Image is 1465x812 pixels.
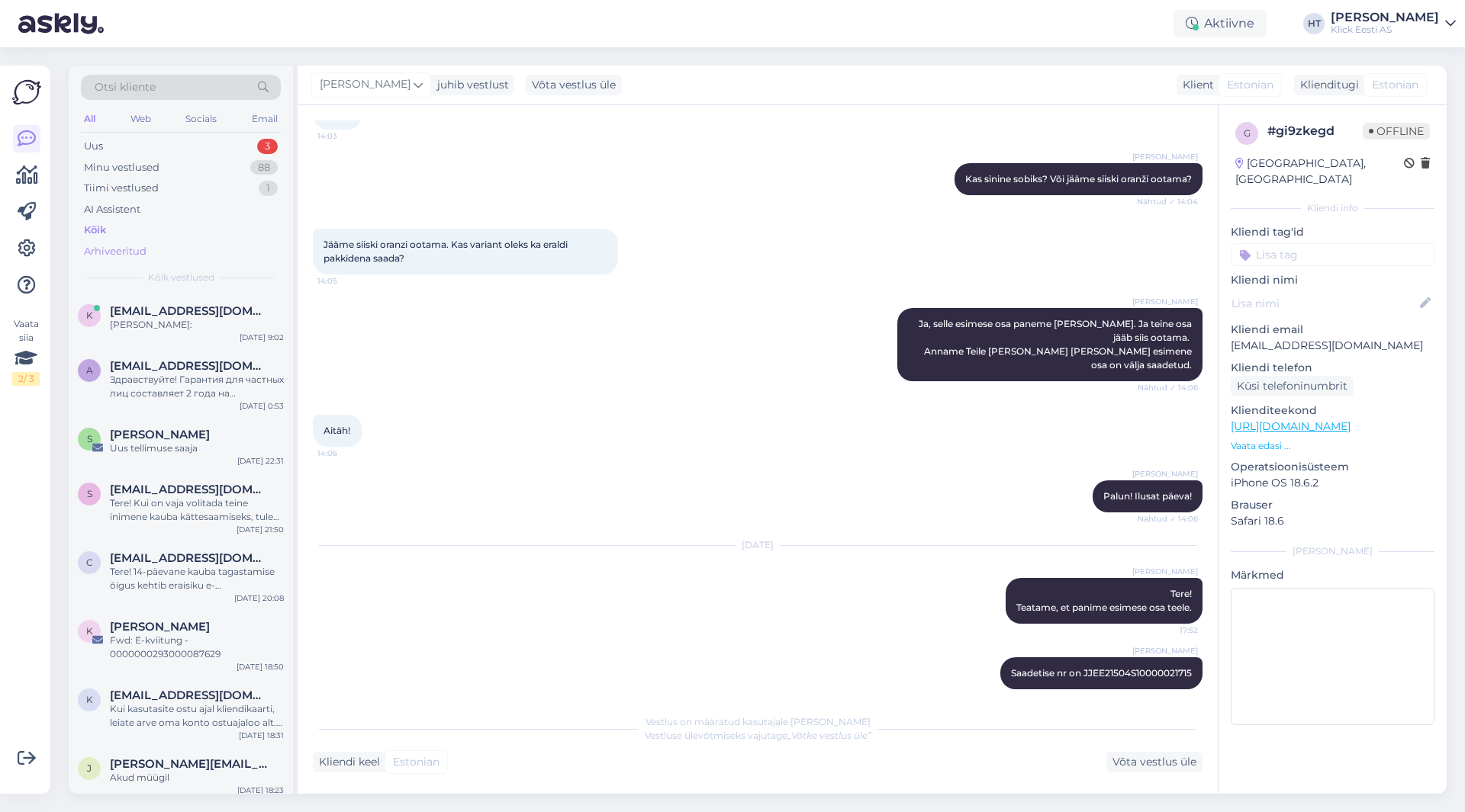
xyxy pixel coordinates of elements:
[110,318,284,332] div: [PERSON_NAME]:
[237,785,284,796] div: [DATE] 18:23
[1235,156,1404,188] div: [GEOGRAPHIC_DATA], [GEOGRAPHIC_DATA]
[324,239,570,264] span: Jääme siiski oranzi ootama. Kas variant oleks ka eraldi pakkidena saada?
[431,77,509,93] div: juhib vestlust
[110,565,284,592] div: Tere! 14-päevane kauba tagastamise õigus kehtib eraisiku e-[PERSON_NAME] ostudele ning järelmaksu...
[1267,122,1363,140] div: # gi9zkegd
[259,181,278,196] div: 1
[110,441,284,455] div: Uus tellimuse saaja
[1132,645,1198,656] span: [PERSON_NAME]
[1138,513,1198,525] span: Nähtud ✓ 14:06
[1231,513,1434,529] p: Safari 18.6
[110,688,269,702] span: Kalaus01@gmail.com
[1231,201,1434,215] div: Kliendi info
[110,634,284,661] div: Fwd: E-kviitung - 0000000293000087629
[965,173,1192,185] span: Kas sinine sobiks? Või jääme siiski oranži ootama?
[1132,566,1198,577] span: [PERSON_NAME]
[110,483,269,496] span: s.smirno98@gmail.com
[1231,497,1434,513] p: Brauser
[1232,295,1417,312] input: Lisa nimi
[1231,403,1434,419] p: Klienditeekond
[87,762,92,774] span: J
[1132,151,1198,162] span: [PERSON_NAME]
[1331,11,1456,36] a: [PERSON_NAME]Klick Eesti AS
[110,702,284,730] div: Kui kasutasite ostu ajal kliendikaarti, leiate arve oma konto ostuajaloo alt. Kui kasutasite ostu...
[1231,224,1434,240] p: Kliendi tag'id
[1141,690,1198,701] span: 17:52
[148,271,214,284] span: Kõik vestlused
[12,78,41,107] img: Askly Logo
[110,496,284,524] div: Tere! Kui on vaja volitada teine inimene kauba kättesaamiseks, tuleks tellimust vormistades lisad...
[1231,439,1434,453] p: Vaata edasi ...
[1363,123,1430,140] span: Offline
[86,364,93,376] span: a
[1231,544,1434,558] div: [PERSON_NAME]
[1231,360,1434,376] p: Kliendi telefon
[95,79,156,95] span: Otsi kliente
[182,109,220,129] div: Socials
[1141,624,1198,636] span: 17:52
[1231,376,1354,396] div: Küsi telefoninumbrit
[84,181,159,196] div: Tiimi vestlused
[127,109,154,129] div: Web
[919,318,1194,371] span: Ja, selle esimese osa paneme [PERSON_NAME]. Ja teine osa jääb siis ootama. Anname Teile [PERSON_N...
[240,400,284,412] div: [DATE] 0:53
[1294,77,1359,93] div: Klienditugi
[87,488,92,499] span: s
[86,625,93,637] span: K
[526,75,622,95] div: Võta vestlus üle
[787,730,871,741] i: „Võtke vestlus üle”
[1231,272,1434,288] p: Kliendi nimi
[1132,468,1198,480] span: [PERSON_NAME]
[1132,296,1198,307] span: [PERSON_NAME]
[84,139,103,154] div: Uus
[1331,11,1439,24] div: [PERSON_NAME]
[12,372,40,386] div: 2 / 3
[1331,24,1439,36] div: Klick Eesti AS
[317,275,375,287] span: 14:05
[1244,127,1251,139] span: g
[1138,382,1198,393] span: Nähtud ✓ 14:06
[1231,243,1434,266] input: Lisa tag
[237,661,284,672] div: [DATE] 18:50
[110,373,284,400] div: Здравствуйте! Гарантия для частных лиц составляет 2 года на основании счета-фактуры. Защита экран...
[1106,752,1203,772] div: Võta vestlus üle
[110,428,210,441] span: Svetlana Smirnova
[86,557,93,568] span: c
[1231,322,1434,338] p: Kliendi email
[84,244,146,259] div: Arhiveeritud
[12,317,40,386] div: Vaata siia
[249,109,281,129] div: Email
[237,455,284,467] div: [DATE] 22:31
[84,223,106,238] div: Kõik
[393,754,439,770] span: Estonian
[86,694,93,705] span: K
[313,754,380,770] div: Kliendi keel
[1227,77,1273,93] span: Estonian
[250,160,278,175] div: 88
[1231,459,1434,475] p: Operatsioonisüsteem
[81,109,98,129] div: All
[240,332,284,343] div: [DATE] 9:02
[110,620,210,634] span: Kalmer Kalaus
[87,433,92,445] span: S
[110,551,269,565] span: carlmartinkeerberg@gmail.com
[320,76,411,93] span: [PERSON_NAME]
[645,730,871,741] span: Vestluse ülevõtmiseks vajutage
[234,592,284,604] div: [DATE] 20:08
[1231,338,1434,354] p: [EMAIL_ADDRESS][DOMAIN_NAME]
[313,538,1203,552] div: [DATE]
[317,130,375,142] span: 14:03
[239,730,284,741] div: [DATE] 18:31
[110,757,269,771] span: Jaan.murumaa@mail.ee
[1137,196,1198,207] span: Nähtud ✓ 14:04
[1231,419,1351,433] a: [URL][DOMAIN_NAME]
[1011,667,1192,679] span: Saadetise nr on JJEE21504S10000021715
[1177,77,1214,93] div: Klient
[110,771,284,785] div: Akud müügil
[1372,77,1418,93] span: Estonian
[86,310,93,321] span: k
[1303,13,1325,34] div: HT
[1103,490,1192,502] span: Palun! Ilusat päeva!
[84,202,140,217] div: AI Assistent
[110,359,269,373] span: aselkakiselkaa@gmail.com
